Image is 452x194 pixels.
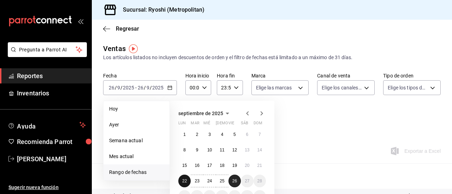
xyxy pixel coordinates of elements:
[256,84,292,91] span: Elige las marcas
[135,85,137,90] span: -
[109,105,164,113] span: Hoy
[120,85,123,90] span: /
[109,121,164,129] span: Ayer
[178,159,191,172] button: 15 de septiembre de 2025
[254,144,266,156] button: 14 de septiembre de 2025
[152,85,164,90] input: ----
[383,73,441,78] label: Tipo de orden
[196,132,198,137] abbr: 2 de septiembre de 2025
[228,128,241,141] button: 5 de septiembre de 2025
[232,148,237,152] abbr: 12 de septiembre de 2025
[220,163,224,168] abbr: 18 de septiembre de 2025
[103,25,139,32] button: Regresar
[208,132,211,137] abbr: 3 de septiembre de 2025
[257,179,262,183] abbr: 28 de septiembre de 2025
[123,85,135,90] input: ----
[254,128,266,141] button: 7 de septiembre de 2025
[254,175,266,187] button: 28 de septiembre de 2025
[232,163,237,168] abbr: 19 de septiembre de 2025
[191,128,203,141] button: 2 de septiembre de 2025
[182,179,187,183] abbr: 22 de septiembre de 2025
[254,121,262,128] abbr: domingo
[103,54,441,61] div: Los artículos listados no incluyen descuentos de orden y el filtro de fechas está limitado a un m...
[178,144,191,156] button: 8 de septiembre de 2025
[117,85,120,90] input: --
[8,184,86,191] span: Sugerir nueva función
[207,179,212,183] abbr: 24 de septiembre de 2025
[115,85,117,90] span: /
[5,51,87,58] a: Pregunta a Parrot AI
[109,153,164,160] span: Mes actual
[109,169,164,176] span: Rango de fechas
[196,148,198,152] abbr: 9 de septiembre de 2025
[216,128,228,141] button: 4 de septiembre de 2025
[117,6,204,14] h3: Sucursal: Ryoshi (Metropolitan)
[221,132,224,137] abbr: 4 de septiembre de 2025
[178,109,232,118] button: septiembre de 2025
[103,73,177,78] label: Fecha
[183,148,186,152] abbr: 8 de septiembre de 2025
[178,128,191,141] button: 1 de septiembre de 2025
[203,128,216,141] button: 3 de septiembre de 2025
[257,148,262,152] abbr: 14 de septiembre de 2025
[216,121,257,128] abbr: jueves
[144,85,146,90] span: /
[17,71,86,81] span: Reportes
[178,111,223,116] span: septiembre de 2025
[322,84,362,91] span: Elige los canales de venta
[103,43,126,54] div: Ventas
[191,121,199,128] abbr: martes
[228,159,241,172] button: 19 de septiembre de 2025
[216,159,228,172] button: 18 de septiembre de 2025
[137,85,144,90] input: --
[129,44,138,53] img: Tooltip marker
[116,25,139,32] span: Regresar
[220,179,224,183] abbr: 25 de septiembre de 2025
[178,175,191,187] button: 22 de septiembre de 2025
[217,73,243,78] label: Hora fin
[216,144,228,156] button: 11 de septiembre de 2025
[203,121,210,128] abbr: miércoles
[228,121,234,128] abbr: viernes
[228,144,241,156] button: 12 de septiembre de 2025
[228,175,241,187] button: 26 de septiembre de 2025
[195,179,199,183] abbr: 23 de septiembre de 2025
[146,85,150,90] input: --
[241,144,253,156] button: 13 de septiembre de 2025
[78,18,83,24] button: open_drawer_menu
[19,46,76,54] span: Pregunta a Parrot AI
[317,73,375,78] label: Canal de venta
[203,144,216,156] button: 10 de septiembre de 2025
[195,163,199,168] abbr: 16 de septiembre de 2025
[150,85,152,90] span: /
[216,175,228,187] button: 25 de septiembre de 2025
[207,163,212,168] abbr: 17 de septiembre de 2025
[17,88,86,98] span: Inventarios
[17,137,86,146] span: Recomienda Parrot
[220,148,224,152] abbr: 11 de septiembre de 2025
[251,73,309,78] label: Marca
[254,159,266,172] button: 21 de septiembre de 2025
[8,42,87,57] button: Pregunta a Parrot AI
[241,159,253,172] button: 20 de septiembre de 2025
[245,148,249,152] abbr: 13 de septiembre de 2025
[183,132,186,137] abbr: 1 de septiembre de 2025
[191,175,203,187] button: 23 de septiembre de 2025
[182,163,187,168] abbr: 15 de septiembre de 2025
[207,148,212,152] abbr: 10 de septiembre de 2025
[241,121,248,128] abbr: sábado
[245,179,249,183] abbr: 27 de septiembre de 2025
[178,121,186,128] abbr: lunes
[232,179,237,183] abbr: 26 de septiembre de 2025
[241,128,253,141] button: 6 de septiembre de 2025
[109,137,164,144] span: Semana actual
[203,175,216,187] button: 24 de septiembre de 2025
[191,159,203,172] button: 16 de septiembre de 2025
[241,175,253,187] button: 27 de septiembre de 2025
[17,154,86,164] span: [PERSON_NAME]
[257,163,262,168] abbr: 21 de septiembre de 2025
[203,159,216,172] button: 17 de septiembre de 2025
[185,73,211,78] label: Hora inicio
[388,84,428,91] span: Elige los tipos de orden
